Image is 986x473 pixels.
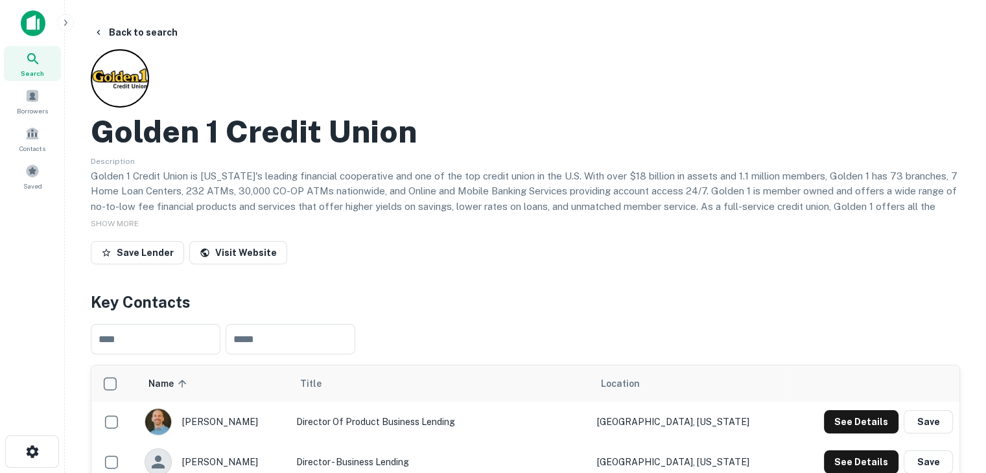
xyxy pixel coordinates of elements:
span: SHOW MORE [91,219,139,228]
img: 1634060739834 [145,409,171,435]
a: Visit Website [189,241,287,264]
span: Borrowers [17,106,48,116]
td: Director of Product Business Lending [290,402,591,442]
span: Location [601,376,640,391]
button: Save Lender [91,241,184,264]
td: [GEOGRAPHIC_DATA], [US_STATE] [591,402,789,442]
span: Contacts [19,143,45,154]
a: Contacts [4,121,61,156]
span: Description [91,157,135,166]
a: Borrowers [4,84,61,119]
th: Name [138,365,290,402]
th: Location [591,365,789,402]
img: capitalize-icon.png [21,10,45,36]
button: See Details [824,410,898,433]
span: Saved [23,181,42,191]
a: Saved [4,159,61,194]
p: Golden 1 Credit Union is [US_STATE]'s leading financial cooperative and one of the top credit uni... [91,168,960,260]
h2: Golden 1 Credit Union [91,113,417,150]
span: Name [148,376,191,391]
a: Search [4,46,61,81]
button: Save [904,410,953,433]
div: [PERSON_NAME] [145,408,283,435]
h4: Key Contacts [91,290,960,314]
th: Title [290,365,591,402]
span: Search [21,68,44,78]
iframe: Chat Widget [921,369,986,432]
span: Title [300,376,338,391]
button: Back to search [88,21,183,44]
